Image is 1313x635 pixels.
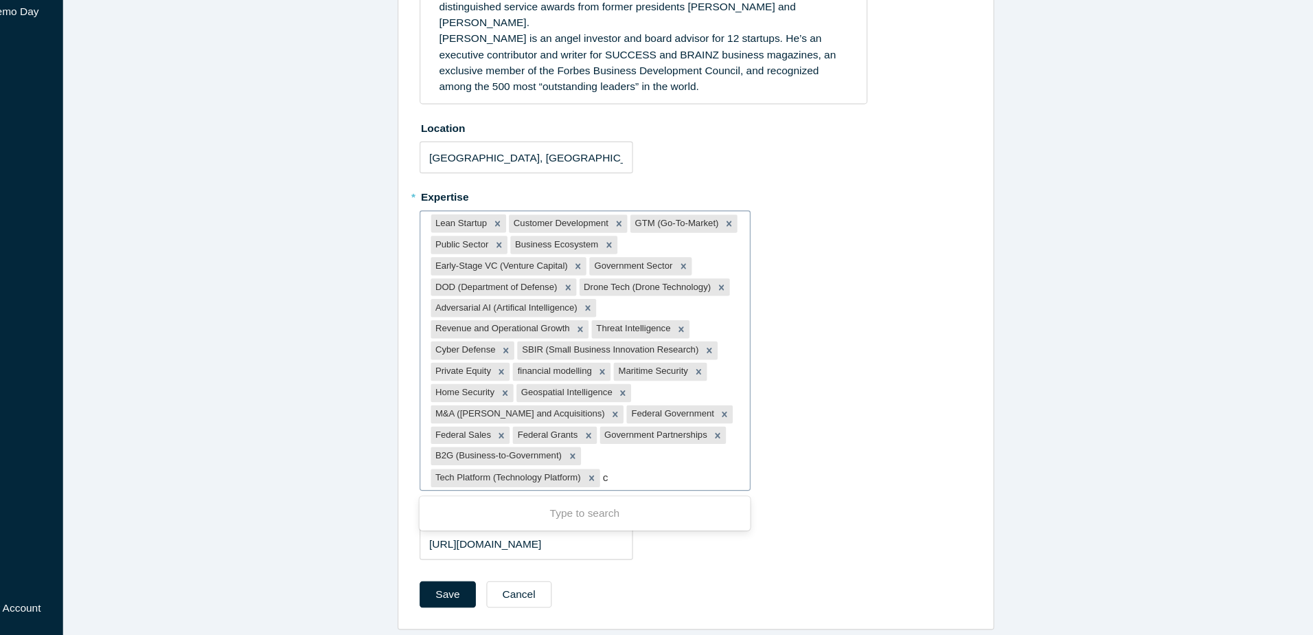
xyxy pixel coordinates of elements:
div: Remove SBIR (Small Business Innovation Research) [688,369,703,386]
div: Remove Business Ecosystem [597,274,613,290]
div: Remove Federal Grants [579,446,594,463]
input: Enter a location [433,188,626,217]
div: GTM (Go-To-Market) [624,254,706,271]
div: Remove Revenue and Operational Growth [571,350,586,366]
div: Remove Public Sector [498,274,513,290]
button: My Account [12,601,91,621]
div: Federal Sales [444,446,500,463]
div: Maritime Security [609,388,678,405]
div: Remove Geospatial Intelligence [610,408,625,424]
div: Geospatial Intelligence [521,408,610,424]
div: Home Security [444,408,503,424]
div: Drone Tech (Drone Technology) [578,312,699,328]
label: Location [433,164,933,183]
span: first Unmanned Aerial System (UAS) program in emergency management, which accelerated the preside... [451,17,823,86]
div: Remove Federal Sales [500,446,515,463]
img: Austin Burson's Account [12,601,32,621]
div: Adversarial AI (Artifical Intelligence) [444,331,578,347]
div: Revenue and Operational Growth [444,350,571,366]
div: Cyber Defense [444,369,504,386]
div: Remove Threat Intelligence [663,350,678,366]
div: Remove Drone Tech (Drone Technology) [699,312,714,328]
div: Tech Platform (Technology Platform) [444,484,582,501]
div: Business Ecosystem [516,274,597,290]
div: Government Partnerships [597,446,696,463]
div: Remove Federal Government [702,427,717,443]
div: Government Sector [587,293,664,309]
div: Remove Adversarial AI (Artifical Intelligence) [578,331,593,347]
div: Remove GTM (Go-To-Market) [706,254,721,271]
div: Customer Development [514,254,606,271]
div: Remove M&A (Mergers and Acquisitions) [603,427,618,443]
label: Expertise [433,227,933,246]
div: Lean Startup [444,254,496,271]
div: financial modelling [518,388,591,405]
div: Early-Stage VC (Venture Capital) [444,293,569,309]
div: Remove Home Security [503,408,518,424]
div: Remove Government Sector [665,293,680,309]
div: Remove Government Partnerships [696,446,711,463]
div: Threat Intelligence [589,350,663,366]
div: Remove Early-Stage VC (Venture Capital) [569,293,584,309]
span: Demo Day [43,65,89,76]
img: Alchemist Vault Logo [12,14,32,34]
div: Remove Customer Development [606,254,621,271]
div: SBIR (Small Business Innovation Research) [522,369,688,386]
div: Remove Maritime Security [678,388,694,405]
div: DOD (Department of Defense) [444,312,560,328]
div: Remove Tech Platform (Technology Platform) [582,484,597,501]
div: M&A ([PERSON_NAME] and Acquisitions) [444,427,603,443]
div: Remove Lean Startup [496,254,512,271]
div: Federal Grants [518,446,578,463]
div: Public Sector [444,274,498,290]
div: Remove Private Equity [500,388,515,405]
div: Remove DOD (Department of Defense) [560,312,575,328]
div: Remove financial modelling [591,388,606,405]
div: Federal Government [621,427,702,443]
input: https://calendar.google.com/calendar/selfsched?sstoken= [433,538,626,567]
button: Save [433,586,484,610]
button: Cancel [494,586,553,610]
span: My Account [41,603,91,618]
div: Remove B2G (Business-to-Government) [564,465,580,481]
div: Private Equity [444,388,500,405]
div: B2G (Business-to-Government) [444,465,564,481]
div: Remove Cyber Defense [504,369,519,386]
div: Type to search [433,512,733,537]
span: [PERSON_NAME] is an angel investor and board advisor for 12 startups. He’s an executive contribut... [451,89,813,144]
